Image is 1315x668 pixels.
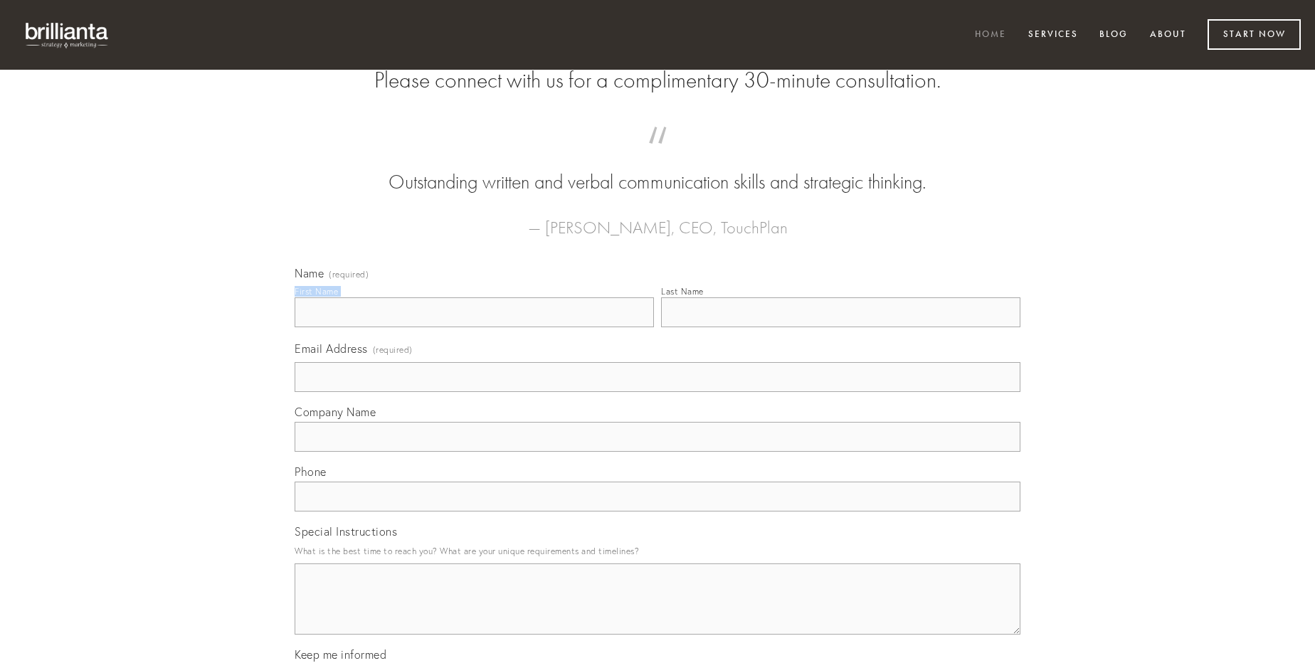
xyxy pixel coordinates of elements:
[1090,23,1137,47] a: Blog
[1141,23,1195,47] a: About
[14,14,121,55] img: brillianta - research, strategy, marketing
[295,524,397,539] span: Special Instructions
[295,465,327,479] span: Phone
[317,196,998,242] figcaption: — [PERSON_NAME], CEO, TouchPlan
[317,141,998,196] blockquote: Outstanding written and verbal communication skills and strategic thinking.
[295,405,376,419] span: Company Name
[329,270,369,279] span: (required)
[295,541,1020,561] p: What is the best time to reach you? What are your unique requirements and timelines?
[1019,23,1087,47] a: Services
[295,67,1020,94] h2: Please connect with us for a complimentary 30-minute consultation.
[317,141,998,169] span: “
[295,341,368,356] span: Email Address
[661,286,704,297] div: Last Name
[295,286,338,297] div: First Name
[1208,19,1301,50] a: Start Now
[373,340,413,359] span: (required)
[295,647,386,662] span: Keep me informed
[295,266,324,280] span: Name
[966,23,1015,47] a: Home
